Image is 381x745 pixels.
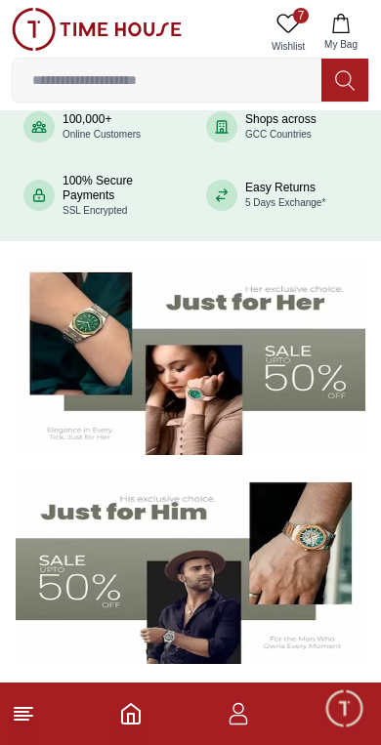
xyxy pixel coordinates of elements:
div: Easy Returns [245,181,325,210]
span: Wishlist [264,39,313,54]
span: SSL Encrypted [63,205,127,216]
img: ... [12,8,182,51]
span: 5 Days Exchange* [245,197,325,208]
span: Online Customers [63,129,141,140]
span: GCC Countries [245,129,312,140]
span: My Bag [317,37,365,52]
div: Chat Widget [323,687,366,730]
img: Men's Watches Banner [16,471,365,665]
div: 100,000+ [63,112,141,142]
a: Home [119,702,143,725]
div: 100% Secure Payments [63,174,175,218]
img: Women's Watches Banner [16,261,365,455]
span: 7 [293,8,309,23]
button: My Bag [313,8,369,58]
div: Shops across [245,112,317,142]
a: 7Wishlist [264,8,313,58]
